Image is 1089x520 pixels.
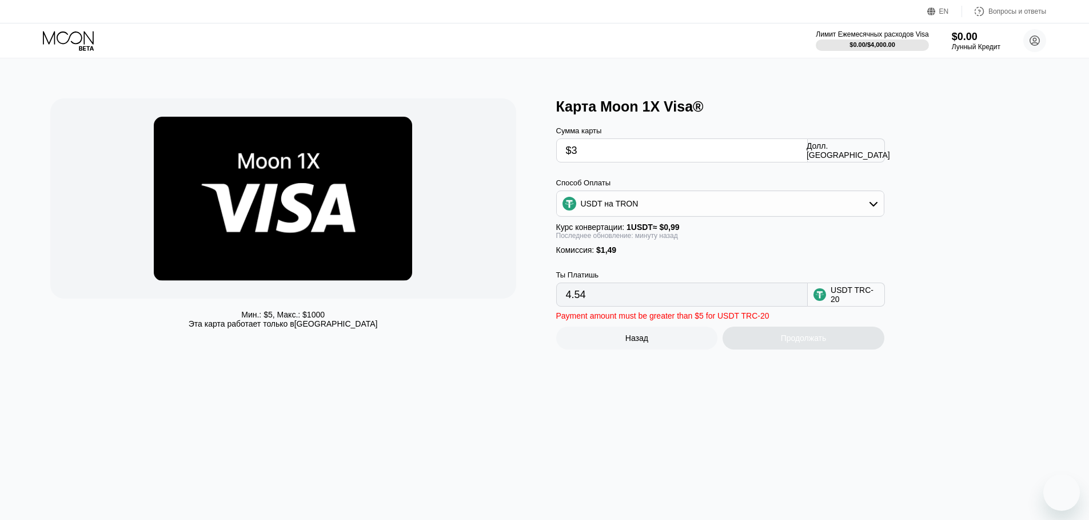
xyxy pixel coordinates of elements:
div: Вопросы и ответы [962,6,1046,17]
div: $0.00Лунный Кредит [952,31,1000,51]
span: 1 USDT ≈ $0,99 [627,223,680,232]
div: Payment amount must be greater than $5 for USDT TRC-20 [556,311,769,320]
div: EN [927,6,962,17]
div: Карта Moon 1X Visa® [556,98,1051,115]
div: Долл. [GEOGRAPHIC_DATA] [807,141,890,160]
div: Способ Оплаты [556,178,884,187]
div: $0.00 / $4,000.00 [849,41,895,48]
div: USDT TRC-20 [831,285,879,304]
div: Сумма карты [556,126,808,135]
div: Комиссия : [556,245,884,255]
iframe: Кнопка запуска окна обмена сообщениями [1043,474,1080,511]
div: Ты Платишь [556,271,808,279]
div: Мин.: $ 5 , Макс.: $ 1000 [241,310,325,319]
div: Лимит Ежемесячных расходов Visa$0.00/$4,000.00 [816,30,928,51]
div: USDT на TRON [581,199,639,208]
div: Лунный Кредит [952,43,1000,51]
div: Последнее обновление: минуту назад [556,232,884,240]
div: Назад [556,327,718,350]
div: Эта карта работает только в [GEOGRAPHIC_DATA] [189,319,378,328]
div: Лимит Ежемесячных расходов Visa [816,30,928,38]
span: $1,49 [596,245,616,255]
div: Вопросы и ответы [988,7,1046,15]
div: USDT на TRON [557,192,884,215]
div: Назад [625,334,648,343]
div: $0.00 [952,31,1000,43]
div: EN [939,7,949,15]
input: $0.00 [566,139,798,162]
div: Курс конвертации: [556,223,884,232]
